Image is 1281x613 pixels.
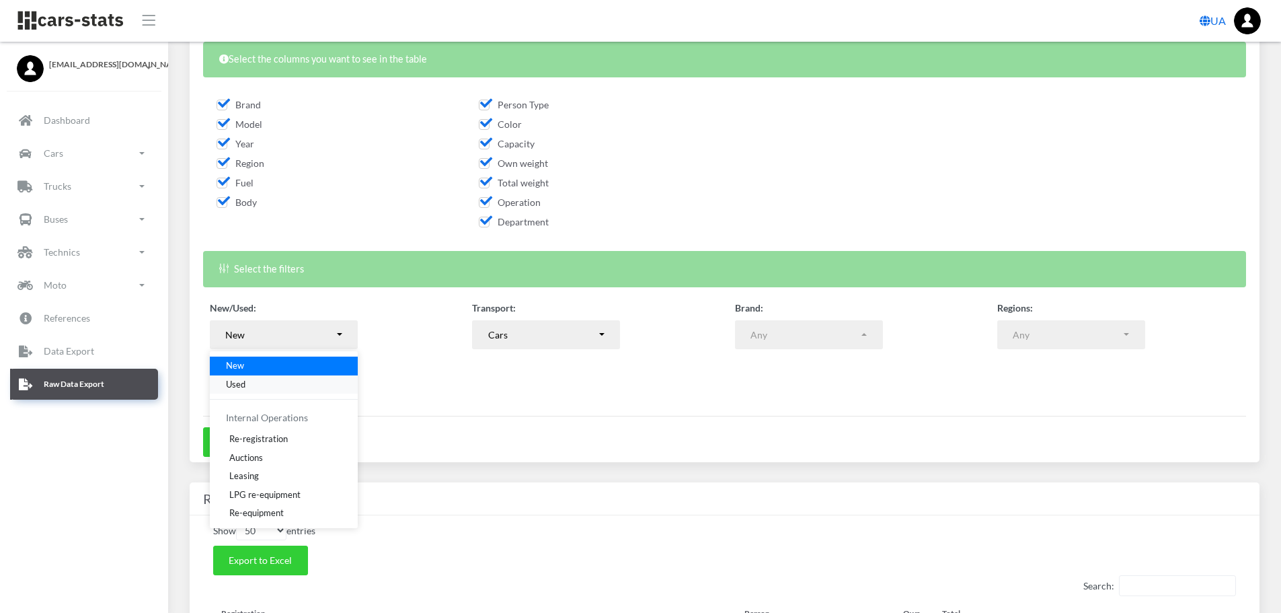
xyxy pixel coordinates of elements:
p: Raw Data Export [44,377,104,392]
button: Show results [203,427,288,457]
div: Cars [488,328,597,342]
label: New/Used: [210,301,256,315]
span: Re-equipment [229,507,284,520]
span: Fuel [217,177,254,188]
p: Moto [44,277,67,293]
span: Total weight [479,177,549,188]
button: Export to Excel [213,546,308,575]
img: ... [1234,7,1261,34]
a: References [10,303,158,334]
p: Trucks [44,178,71,194]
p: Data Export [44,342,94,359]
label: Transport: [472,301,516,315]
label: Regions: [997,301,1033,315]
span: Brand [217,99,261,110]
span: Own weight [479,157,548,169]
label: Search: [1083,575,1236,596]
a: [EMAIL_ADDRESS][DOMAIN_NAME] [17,55,151,71]
div: Select the filters [203,251,1246,287]
span: Operation [479,196,541,208]
button: New [210,320,358,350]
a: Data Export [10,336,158,367]
div: New [225,328,334,342]
span: Leasing [229,470,259,483]
select: Showentries [236,521,286,540]
a: Buses [10,204,158,235]
span: Export to Excel [229,554,292,566]
button: Cars [472,320,620,350]
span: Color [479,118,522,130]
div: Select the columns you want to see in the table [203,42,1246,77]
span: [EMAIL_ADDRESS][DOMAIN_NAME] [49,59,151,71]
span: Person Type [479,99,549,110]
a: Cars [10,138,158,169]
span: Body [217,196,257,208]
label: Brand: [735,301,763,315]
span: Department [479,216,549,227]
h4: Results [203,488,1246,509]
a: Dashboard [10,105,158,136]
span: Used [226,377,245,391]
span: Capacity [479,138,535,149]
input: Search: [1119,575,1236,596]
p: Dashboard [44,112,90,129]
div: Any [1013,328,1122,342]
p: Buses [44,211,68,227]
p: Cars [44,145,63,161]
span: Model [217,118,262,130]
span: Auctions [229,451,263,464]
span: Internal Operations [226,412,308,423]
p: Technics [44,244,80,260]
div: Any [750,328,859,342]
a: Raw Data Export [10,369,158,400]
span: Year [217,138,254,149]
label: Person: [210,349,242,363]
span: Re-registration [229,433,288,446]
a: Trucks [10,171,158,202]
button: Any [735,320,883,350]
a: UA [1194,7,1231,34]
a: Technics [10,237,158,268]
img: navbar brand [17,10,124,31]
span: New [226,359,244,373]
label: Show entries [213,521,315,540]
span: Region [217,157,264,169]
p: References [44,310,90,326]
button: Any [997,320,1145,350]
a: Moto [10,270,158,301]
span: LPG re-equipment [229,488,301,501]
